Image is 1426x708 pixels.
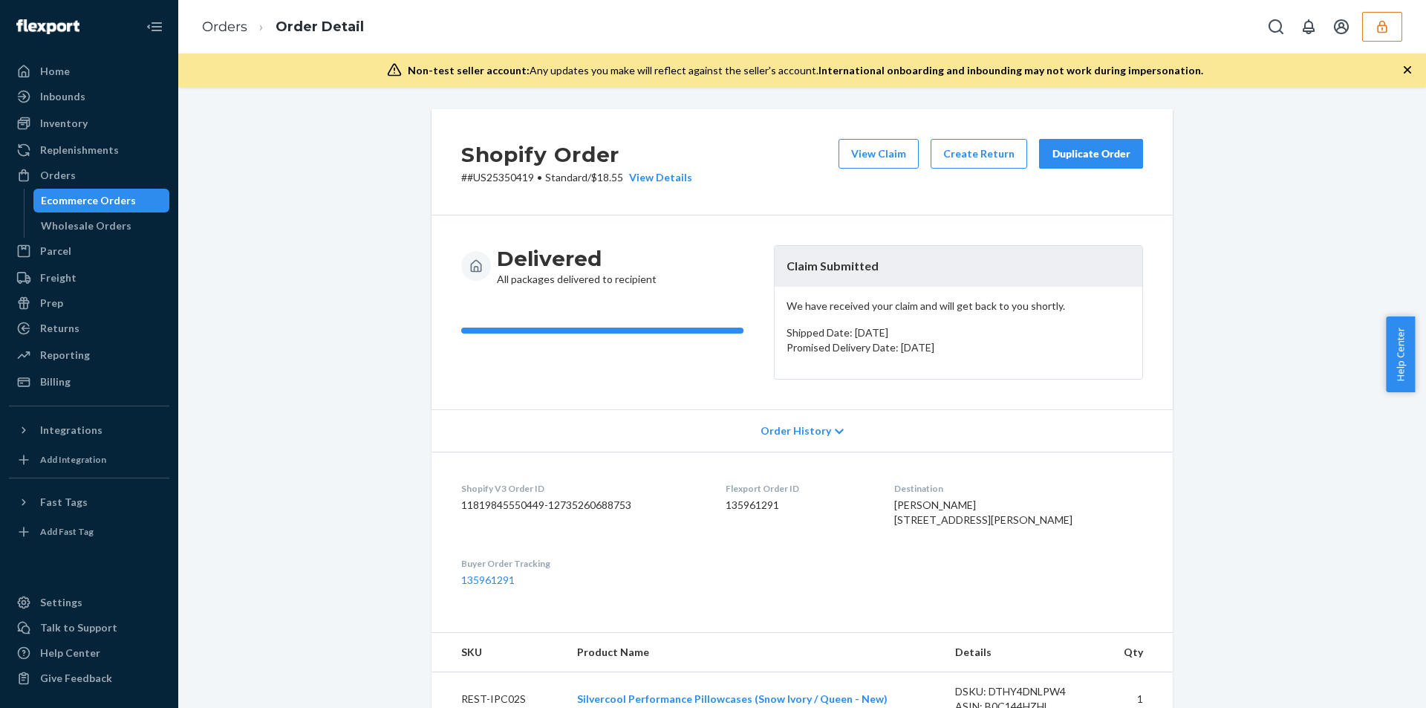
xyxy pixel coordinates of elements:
[9,239,169,263] a: Parcel
[41,218,131,233] div: Wholesale Orders
[1261,12,1291,42] button: Open Search Box
[497,245,657,287] div: All packages delivered to recipient
[9,520,169,544] a: Add Fast Tag
[1332,663,1411,701] iframe: Opens a widget where you can chat to one of our agents
[40,595,82,610] div: Settings
[9,448,169,472] a: Add Integration
[40,620,117,635] div: Talk to Support
[40,116,88,131] div: Inventory
[787,325,1130,340] p: Shipped Date: [DATE]
[9,666,169,690] button: Give Feedback
[955,684,1095,699] div: DSKU: DTHY4DNLPW4
[461,498,702,513] dd: 11819845550449-12735260688753
[40,168,76,183] div: Orders
[1106,633,1173,672] th: Qty
[894,498,1072,526] span: [PERSON_NAME] [STREET_ADDRESS][PERSON_NAME]
[40,453,106,466] div: Add Integration
[40,646,100,660] div: Help Center
[775,246,1142,287] header: Claim Submitted
[33,214,170,238] a: Wholesale Orders
[40,321,79,336] div: Returns
[40,296,63,311] div: Prep
[1039,139,1143,169] button: Duplicate Order
[9,85,169,108] a: Inbounds
[40,64,70,79] div: Home
[1386,316,1415,392] button: Help Center
[9,591,169,614] a: Settings
[761,423,831,438] span: Order History
[1052,146,1130,161] div: Duplicate Order
[9,138,169,162] a: Replenishments
[41,193,136,208] div: Ecommerce Orders
[432,633,565,672] th: SKU
[9,163,169,187] a: Orders
[894,482,1143,495] dt: Destination
[40,89,85,104] div: Inbounds
[787,340,1130,355] p: Promised Delivery Date: [DATE]
[40,244,71,259] div: Parcel
[9,370,169,394] a: Billing
[33,189,170,212] a: Ecommerce Orders
[9,490,169,514] button: Fast Tags
[40,525,94,538] div: Add Fast Tag
[1294,12,1324,42] button: Open notifications
[9,616,169,640] button: Talk to Support
[276,19,364,35] a: Order Detail
[40,348,90,363] div: Reporting
[787,299,1130,314] p: We have received your claim and will get back to you shortly.
[839,139,919,169] button: View Claim
[40,495,88,510] div: Fast Tags
[461,574,515,586] a: 135961291
[190,5,376,49] ol: breadcrumbs
[623,170,692,185] button: View Details
[9,266,169,290] a: Freight
[537,171,542,184] span: •
[545,171,587,184] span: Standard
[9,291,169,315] a: Prep
[931,139,1027,169] button: Create Return
[9,111,169,135] a: Inventory
[461,482,702,495] dt: Shopify V3 Order ID
[565,633,943,672] th: Product Name
[726,482,870,495] dt: Flexport Order ID
[461,139,692,170] h2: Shopify Order
[9,641,169,665] a: Help Center
[9,316,169,340] a: Returns
[40,423,102,438] div: Integrations
[497,245,657,272] h3: Delivered
[9,59,169,83] a: Home
[726,498,870,513] dd: 135961291
[40,143,119,157] div: Replenishments
[408,63,1203,78] div: Any updates you make will reflect against the seller's account.
[40,374,71,389] div: Billing
[461,557,702,570] dt: Buyer Order Tracking
[408,64,530,77] span: Non-test seller account:
[16,19,79,34] img: Flexport logo
[1326,12,1356,42] button: Open account menu
[461,170,692,185] p: # #US25350419 / $18.55
[140,12,169,42] button: Close Navigation
[40,671,112,686] div: Give Feedback
[943,633,1107,672] th: Details
[9,418,169,442] button: Integrations
[202,19,247,35] a: Orders
[9,343,169,367] a: Reporting
[577,692,888,705] a: Silvercool Performance Pillowcases (Snow Ivory / Queen - New)
[818,64,1203,77] span: International onboarding and inbounding may not work during impersonation.
[40,270,76,285] div: Freight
